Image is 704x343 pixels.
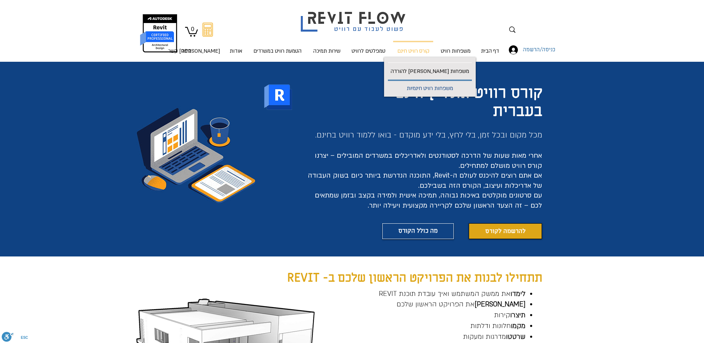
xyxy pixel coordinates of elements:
[391,41,435,55] a: קורס רוויט חינם
[395,82,542,121] span: קורס רוויט אונליין חינם בעברית
[398,226,438,236] span: מה כולל הקורס
[494,311,526,320] span: קירות
[191,26,194,32] text: 0
[166,41,223,61] p: [PERSON_NAME] קשר
[438,41,473,61] p: משפחות רוויט
[315,129,542,140] span: מכל מקום ובכל זמן, בלי לחץ, בלי ידע מוקדם - בואו ללמוד רוויט בחינם.
[511,289,526,298] span: לימדו
[262,81,294,113] img: רוויט לוגו
[386,80,474,97] a: משפחות רוויט חינמיות
[511,321,526,330] span: מקמו
[349,41,388,61] p: טמפלטים לרוויט
[139,14,178,53] img: autodesk certified professional in revit for architectural design יונתן אלדד
[397,300,526,309] span: את הפרויקט הראשון שלכם
[520,45,558,54] span: כניסה/הרשמה
[463,332,526,341] span: מדרגות ומעקות
[177,41,196,55] a: בלוג
[504,43,535,57] button: כניסה/הרשמה
[469,223,542,239] a: להרשמה לקורס
[382,223,454,239] a: מה כולל הקורס
[485,227,526,236] span: להרשמה לקורס
[294,1,414,33] img: Revit flow logo פשוט לעבוד עם רוויט
[225,41,247,55] a: אודות
[510,311,526,320] span: תיצרו
[404,81,456,97] p: משפחות רוויט חינמיות
[307,41,346,55] a: שירות תמיכה
[247,41,307,55] a: הטמעת רוויט במשרדים
[506,332,526,341] span: שרטטו
[287,270,542,286] span: תתחילו לבנות את הפרויקט הראשון שלכם ב- REVIT
[173,41,504,55] nav: אתר
[395,42,432,61] p: קורס רוויט חינם
[251,41,304,61] p: הטמעת רוויט במשרדים
[388,63,472,80] p: משפחות [PERSON_NAME] להורדה
[227,41,245,61] p: אודות
[475,300,526,309] span: [PERSON_NAME]
[470,321,526,330] span: חלונות ודלתות
[476,41,504,55] a: דף הבית
[346,41,391,55] a: טמפלטים לרוויט
[185,26,198,37] a: עגלה עם 0 פריטים
[478,41,502,61] p: דף הבית
[308,151,542,190] span: אחרי מאות שעות של הדרכה לסטודנטים ולאדריכלים במשרדים המובילים – יצרנו קורס רוויט מושלם למתחילים. ...
[315,191,542,210] span: עם סרטונים מוקלטים באיכות גבוהה, תמיכה אישית ולמידה בקצב ובזמן שמתאים לכם – זה הצעד הראשון שלכם ל...
[379,289,526,298] span: את ממשק המשתמש ואיך עובדת תוכנת REVIT
[202,23,213,37] svg: מחשבון מעבר מאוטוקאד לרוויט
[128,100,265,211] img: בלוג.jpg
[179,41,194,61] p: בלוג
[196,41,225,55] a: [PERSON_NAME] קשר
[386,62,474,80] a: משפחות [PERSON_NAME] להורדה
[311,41,343,61] p: שירות תמיכה
[435,41,476,55] a: משפחות רוויט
